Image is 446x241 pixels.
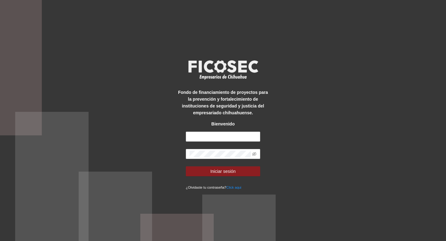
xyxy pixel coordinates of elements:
[184,58,262,81] img: logo
[178,90,268,115] strong: Fondo de financiamiento de proyectos para la prevención y fortalecimiento de instituciones de seg...
[210,168,236,175] span: Iniciar sesión
[186,186,241,189] small: ¿Olvidaste tu contraseña?
[186,166,260,176] button: Iniciar sesión
[211,121,234,126] strong: Bienvenido
[226,186,242,189] a: Click aqui
[252,152,256,156] span: eye-invisible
